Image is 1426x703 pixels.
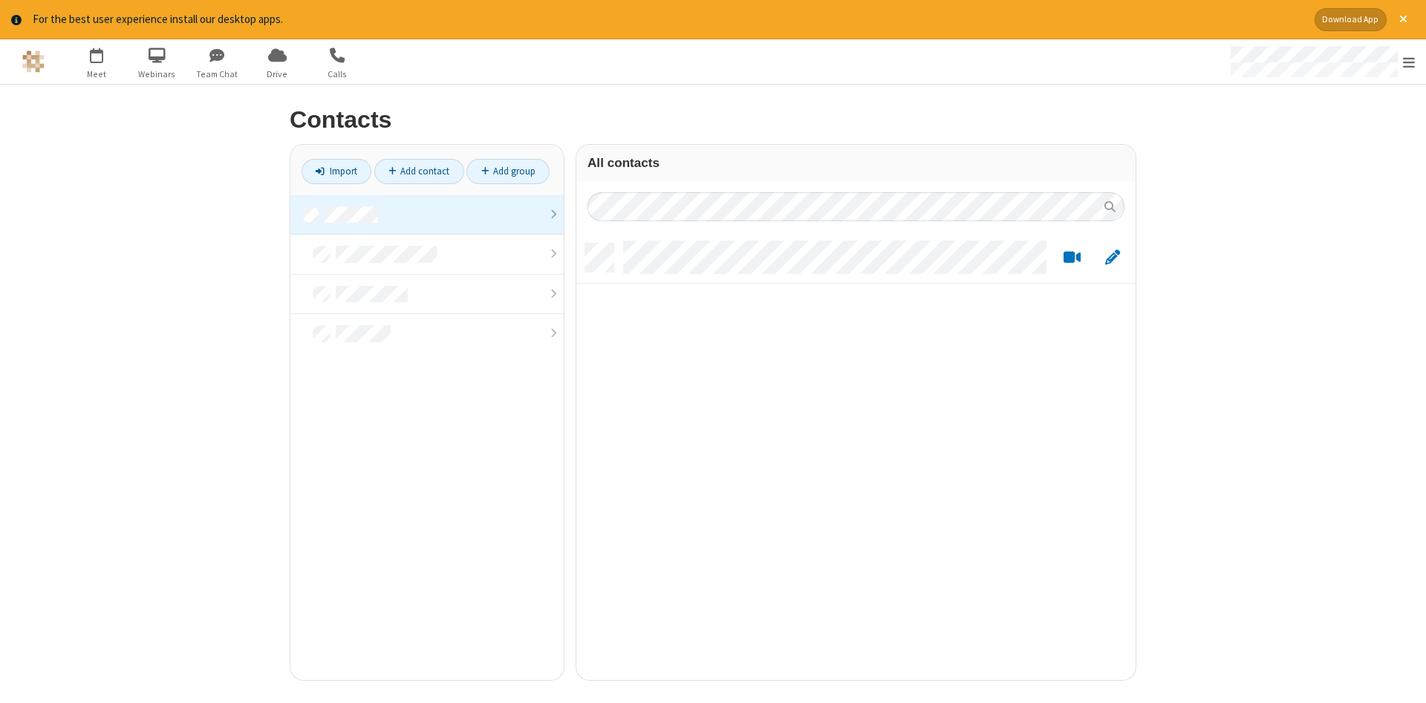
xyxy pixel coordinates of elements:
[374,159,464,184] a: Add contact
[129,68,185,81] span: Webinars
[1392,8,1415,31] button: Close alert
[310,68,365,81] span: Calls
[1058,248,1087,267] button: Start a video meeting
[1315,8,1387,31] button: Download App
[290,107,1136,133] h2: Contacts
[576,232,1136,680] div: grid
[587,156,1124,170] h3: All contacts
[302,159,371,184] a: Import
[69,68,125,81] span: Meet
[250,68,305,81] span: Drive
[1217,39,1426,84] div: Open menu
[1098,248,1127,267] button: Edit
[22,50,45,73] img: QA Selenium DO NOT DELETE OR CHANGE
[189,68,245,81] span: Team Chat
[33,11,1303,28] div: For the best user experience install our desktop apps.
[466,159,550,184] a: Add group
[1389,664,1415,693] iframe: Chat
[5,39,61,84] button: Logo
